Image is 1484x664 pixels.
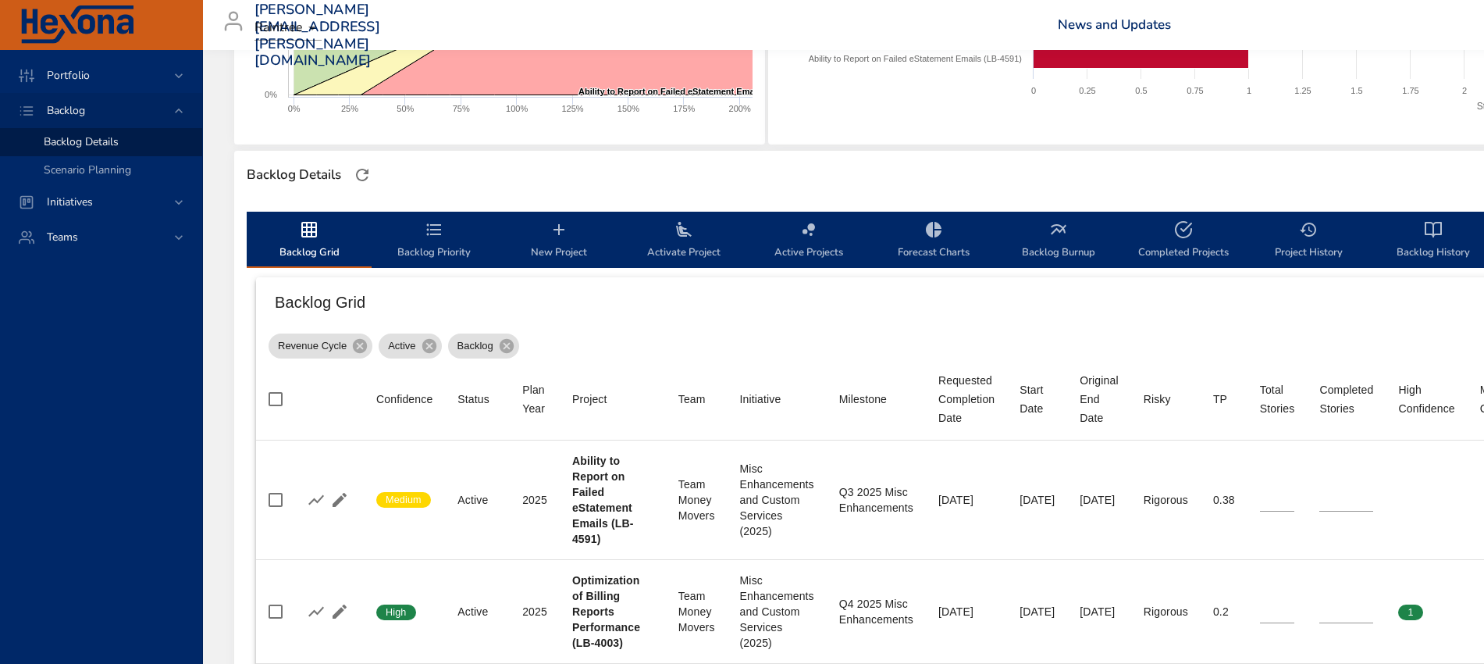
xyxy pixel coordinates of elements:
div: [DATE] [1080,604,1118,619]
div: Requested Completion Date [938,371,995,427]
div: Sort [1213,390,1227,409]
div: [DATE] [938,604,995,619]
div: Sort [522,380,547,418]
span: Initiatives [34,195,105,209]
span: TP [1213,390,1235,409]
div: Initiative [740,390,781,409]
text: 1.25 [1294,86,1311,95]
span: Backlog Grid [256,220,362,262]
div: Sort [1260,380,1295,418]
div: Sort [376,390,432,409]
span: Backlog [448,338,503,354]
div: Misc Enhancements and Custom Services (2025) [740,573,814,651]
div: Rigorous [1144,604,1188,619]
div: Misc Enhancements and Custom Services (2025) [740,461,814,539]
span: Scenario Planning [44,162,131,177]
div: Sort [938,371,995,427]
span: Active Projects [756,220,862,262]
div: Sort [572,390,607,409]
text: 0% [288,104,301,113]
span: Backlog Details [44,134,119,149]
div: Rigorous [1144,492,1188,508]
span: New Project [506,220,612,262]
b: Optimization of Billing Reports Performance (LB-4003) [572,574,640,649]
text: 0.25 [1079,86,1095,95]
b: Ability to Report on Failed eStatement Emails (LB-4591) [572,455,634,545]
div: Sort [1398,380,1454,418]
span: Medium [376,493,431,507]
span: Teams [34,230,91,245]
div: Risky [1144,390,1171,409]
span: Portfolio [34,68,102,83]
text: 0.5 [1135,86,1147,95]
span: Milestone [839,390,913,409]
span: High [376,605,416,619]
text: 50% [397,104,414,113]
div: [DATE] [1020,604,1055,619]
button: Edit Project Details [328,600,351,623]
div: Start Date [1020,380,1055,418]
div: 0.2 [1213,604,1235,619]
button: Show Burnup [304,600,328,623]
text: 200% [729,104,751,113]
text: 0.75 [1187,86,1203,95]
text: Ability to Report on Failed eStatement Emails (LB-4591) [808,54,1021,63]
div: Sort [1080,371,1118,427]
div: Original End Date [1080,371,1118,427]
div: Active [457,604,497,619]
span: Completed Projects [1130,220,1237,262]
div: Sort [1319,380,1373,418]
div: Q4 2025 Misc Enhancements [839,596,913,627]
div: Team Money Movers [678,588,715,635]
button: Edit Project Details [328,488,351,512]
span: Risky [1144,390,1188,409]
a: News and Updates [1058,16,1171,34]
div: Q3 2025 Misc Enhancements [839,484,913,516]
div: Sort [1144,390,1171,409]
div: Sort [839,390,887,409]
span: Activate Project [631,220,737,262]
div: Sort [678,390,706,409]
span: Active [379,338,425,354]
div: Team Money Movers [678,477,715,523]
h3: [PERSON_NAME][EMAIL_ADDRESS][PERSON_NAME][DOMAIN_NAME] [254,2,380,69]
span: Backlog Priority [381,220,487,262]
div: Confidence [376,390,432,409]
text: 0% [265,90,277,99]
span: Backlog Burnup [1005,220,1112,262]
text: 1.75 [1402,86,1418,95]
span: Status [457,390,497,409]
div: Active [379,334,441,359]
span: 0 [1398,493,1422,507]
span: Forecast Charts [881,220,987,262]
div: Project [572,390,607,409]
div: [DATE] [938,492,995,508]
button: Refresh Page [351,163,374,187]
text: 125% [561,104,583,113]
div: High Confidence [1398,380,1454,418]
span: 1 [1398,605,1422,619]
div: Milestone [839,390,887,409]
div: 2025 [522,604,547,619]
text: 100% [506,104,528,113]
div: Backlog Details [242,162,346,187]
span: Revenue Cycle [269,338,356,354]
text: 25% [341,104,358,113]
div: Total Stories [1260,380,1295,418]
div: Status [457,390,489,409]
button: Show Burnup [304,488,328,512]
img: Hexona [19,5,136,45]
div: Sort [1020,380,1055,418]
text: 0 [1031,86,1036,95]
div: Sort [457,390,489,409]
div: Team [678,390,706,409]
div: Sort [740,390,781,409]
div: Plan Year [522,380,547,418]
text: 150% [617,104,639,113]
